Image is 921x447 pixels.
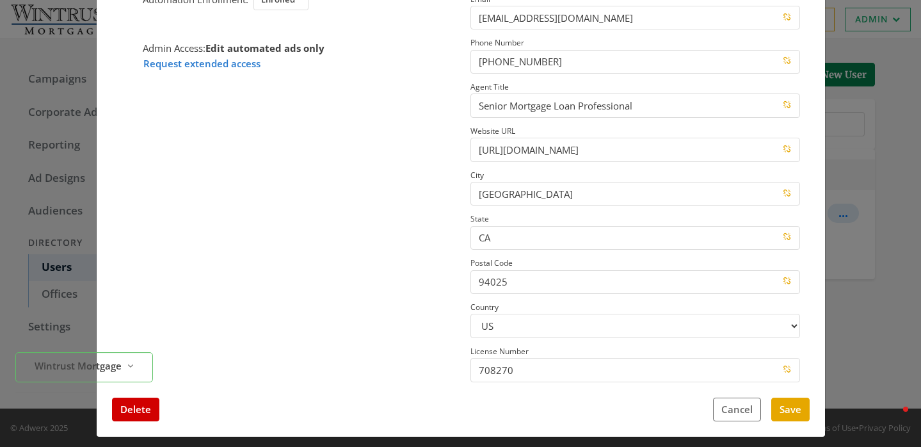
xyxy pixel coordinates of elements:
select: Country [470,314,800,337]
small: License Number [470,346,529,357]
input: Email [470,6,800,29]
input: State [470,226,800,250]
small: State [470,213,489,224]
small: Phone Number [470,37,524,48]
iframe: Intercom live chat [877,403,908,434]
input: Agent Title [470,93,800,117]
small: Website URL [470,126,515,136]
input: Postal Code [470,270,800,294]
small: Country [470,302,499,313]
small: Agent Title [470,81,509,92]
small: City [470,170,484,181]
button: Request extended access [143,56,261,72]
input: License Number [470,358,800,382]
input: City [470,182,800,206]
input: Phone Number [470,50,800,74]
button: Delete [112,398,159,421]
input: Website URL [470,138,800,161]
button: Cancel [713,398,761,421]
span: Admin Access: [143,42,324,54]
button: Save [771,398,810,421]
button: Wintrust Mortgage [15,352,153,382]
strong: Edit automated ads only [205,42,324,54]
span: Wintrust Mortgage [35,359,122,373]
small: Postal Code [470,257,513,268]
